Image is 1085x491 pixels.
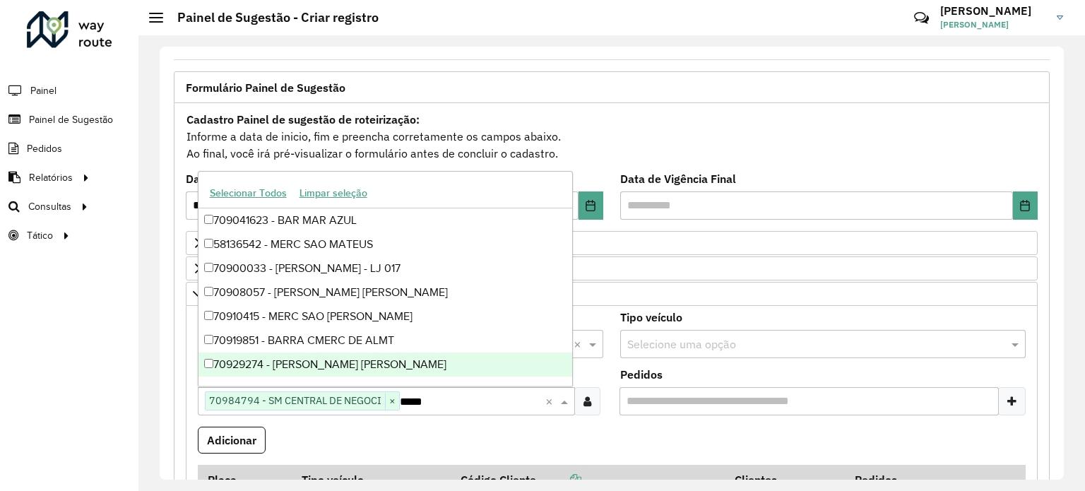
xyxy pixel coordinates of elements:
[29,170,73,185] span: Relatórios
[906,3,937,33] a: Contato Rápido
[30,83,57,98] span: Painel
[198,280,573,304] div: 70908057 - [PERSON_NAME] [PERSON_NAME]
[29,112,113,127] span: Painel de Sugestão
[198,353,573,377] div: 70929274 - [PERSON_NAME] [PERSON_NAME]
[163,10,379,25] h2: Painel de Sugestão - Criar registro
[186,110,1038,162] div: Informe a data de inicio, fim e preencha corretamente os campos abaixo. Ao final, você irá pré-vi...
[198,256,573,280] div: 70900033 - [PERSON_NAME] - LJ 017
[186,82,345,93] span: Formulário Painel de Sugestão
[198,304,573,329] div: 70910415 - MERC SAO [PERSON_NAME]
[198,329,573,353] div: 70919851 - BARRA CMERC DE ALMT
[206,392,385,409] span: 70984794 - SM CENTRAL DE NEGOCI
[198,427,266,454] button: Adicionar
[940,4,1046,18] h3: [PERSON_NAME]
[186,112,420,126] strong: Cadastro Painel de sugestão de roteirização:
[186,282,1038,306] a: Cliente para Recarga
[28,199,71,214] span: Consultas
[198,377,573,401] div: 70930006 - MERC DA [PERSON_NAME]
[27,141,62,156] span: Pedidos
[385,393,399,410] span: ×
[574,336,586,353] span: Clear all
[940,18,1046,31] span: [PERSON_NAME]
[186,256,1038,280] a: Preservar Cliente - Devem ficar no buffer, não roteirizar
[545,393,557,410] span: Clear all
[198,232,573,256] div: 58136542 - MERC SAO MATEUS
[620,309,682,326] label: Tipo veículo
[198,171,574,386] ng-dropdown-panel: Options list
[620,170,736,187] label: Data de Vigência Final
[620,366,663,383] label: Pedidos
[536,473,581,487] a: Copiar
[579,191,603,220] button: Choose Date
[198,208,573,232] div: 709041623 - BAR MAR AZUL
[293,182,374,204] button: Limpar seleção
[1013,191,1038,220] button: Choose Date
[186,231,1038,255] a: Priorizar Cliente - Não podem ficar no buffer
[186,170,315,187] label: Data de Vigência Inicial
[203,182,293,204] button: Selecionar Todos
[27,228,53,243] span: Tático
